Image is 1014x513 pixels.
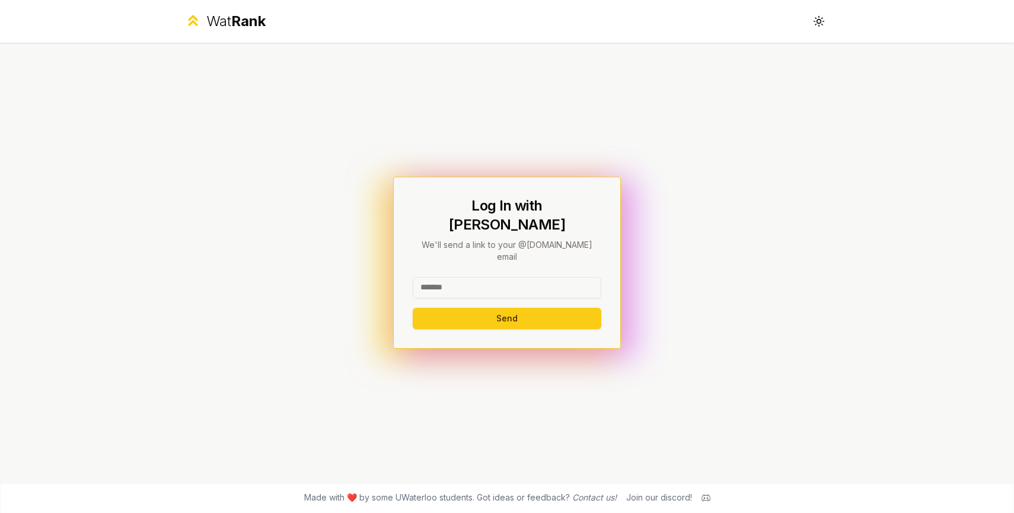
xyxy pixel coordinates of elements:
a: WatRank [184,12,266,31]
p: We'll send a link to your @[DOMAIN_NAME] email [413,239,601,263]
span: Made with ❤️ by some UWaterloo students. Got ideas or feedback? [304,492,617,504]
a: Contact us! [572,492,617,502]
span: Rank [231,12,266,30]
h1: Log In with [PERSON_NAME] [413,196,601,234]
div: Wat [206,12,266,31]
div: Join our discord! [626,492,692,504]
button: Send [413,308,601,329]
